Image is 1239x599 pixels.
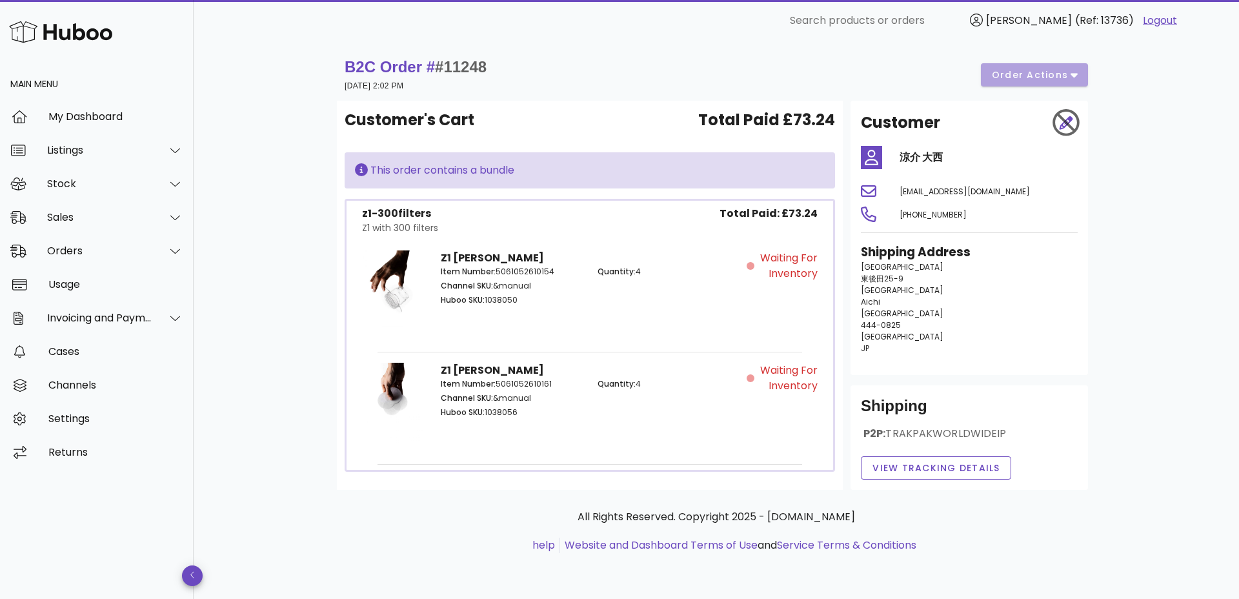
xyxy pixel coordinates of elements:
span: [GEOGRAPHIC_DATA] [861,331,943,342]
a: Logout [1143,13,1177,28]
p: 5061052610161 [441,378,582,390]
strong: Z1 [PERSON_NAME] [441,363,544,378]
h3: Shipping Address [861,243,1078,261]
span: Waiting for Inventory [757,363,818,394]
span: Total Paid: £73.24 [720,206,818,221]
p: 5061052610154 [441,266,582,278]
span: JP [861,343,869,354]
div: Shipping [861,396,1078,427]
span: Total Paid £73.24 [698,108,835,132]
span: View Tracking details [872,462,1000,475]
span: Huboo SKU: [441,294,485,305]
span: Item Number: [441,266,496,277]
div: Returns [48,446,183,458]
a: Service Terms & Conditions [777,538,916,553]
h4: 涼介 大西 [900,150,1078,165]
span: Huboo SKU: [441,407,485,418]
span: Channel SKU: [441,392,493,403]
span: 444-0825 [861,320,901,330]
div: P2P: [861,427,1078,451]
strong: B2C Order # [345,58,487,76]
span: Quantity: [598,378,636,389]
span: [PERSON_NAME] [986,13,1072,28]
span: 東後田25-9 [861,273,903,284]
p: 4 [598,378,739,390]
li: and [560,538,916,553]
div: Usage [48,278,183,290]
small: [DATE] 2:02 PM [345,81,403,90]
button: View Tracking details [861,456,1011,480]
img: Product Image [362,363,425,447]
span: [GEOGRAPHIC_DATA] [861,308,943,319]
span: #11248 [435,58,487,76]
p: &manual [441,392,582,404]
strong: Z1 [PERSON_NAME] [441,250,544,265]
p: 4 [598,266,739,278]
div: Invoicing and Payments [47,312,152,324]
div: Channels [48,379,183,391]
p: 1038056 [441,407,582,418]
span: Item Number: [441,378,496,389]
span: Aichi [861,296,880,307]
div: My Dashboard [48,110,183,123]
div: Z1 with 300 filters [362,221,438,235]
img: Huboo Logo [9,18,112,46]
p: All Rights Reserved. Copyright 2025 - [DOMAIN_NAME] [347,509,1085,525]
span: [GEOGRAPHIC_DATA] [861,261,943,272]
span: Waiting for Inventory [757,250,818,281]
div: Settings [48,412,183,425]
a: Website and Dashboard Terms of Use [565,538,758,553]
span: Quantity: [598,266,636,277]
span: [GEOGRAPHIC_DATA] [861,285,943,296]
div: Orders [47,245,152,257]
span: TRAKPAKWORLDWIDEIP [885,426,1006,441]
img: Product Image [362,250,425,334]
span: Channel SKU: [441,280,493,291]
p: &manual [441,280,582,292]
div: Cases [48,345,183,358]
span: [PHONE_NUMBER] [900,209,967,220]
div: Stock [47,178,152,190]
div: Listings [47,144,152,156]
span: [EMAIL_ADDRESS][DOMAIN_NAME] [900,186,1030,197]
div: Sales [47,211,152,223]
span: (Ref: 13736) [1075,13,1134,28]
div: z1-300filters [362,206,438,221]
p: 1038050 [441,294,582,306]
h2: Customer [861,111,940,134]
a: help [532,538,555,553]
span: Customer's Cart [345,108,474,132]
div: This order contains a bundle [355,163,825,178]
